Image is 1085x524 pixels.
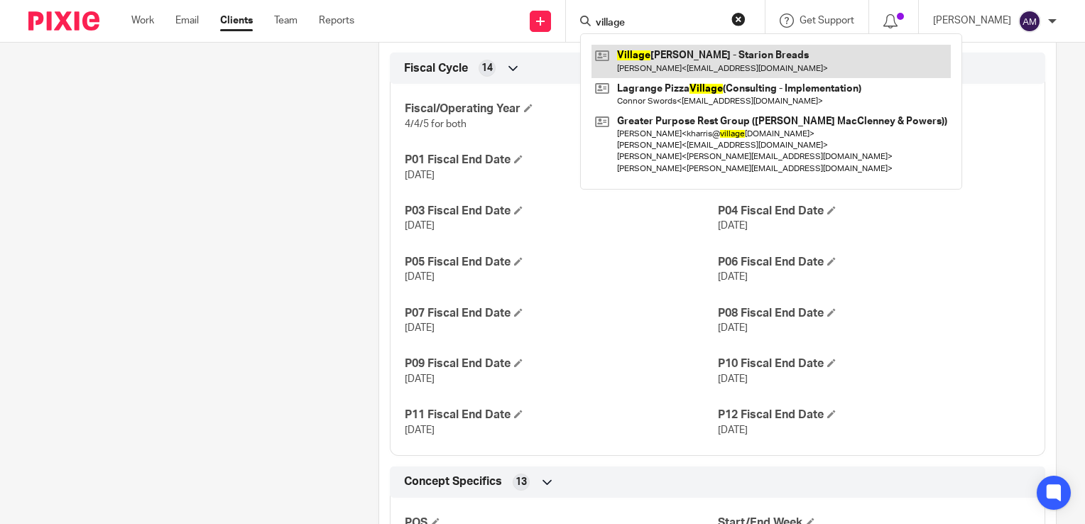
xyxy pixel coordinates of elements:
span: [DATE] [405,425,435,435]
span: Get Support [800,16,854,26]
h4: P01 Fiscal End Date [405,153,717,168]
a: Email [175,13,199,28]
a: Clients [220,13,253,28]
span: Concept Specifics [404,474,502,489]
input: Search [594,17,722,30]
span: 14 [481,61,493,75]
span: [DATE] [718,374,748,384]
span: [DATE] [718,323,748,333]
h4: Fiscal/Operating Year [405,102,717,116]
a: Work [131,13,154,28]
p: [PERSON_NAME] [933,13,1011,28]
h4: P07 Fiscal End Date [405,306,717,321]
span: 4/4/5 for both [405,119,467,129]
a: Team [274,13,298,28]
img: Pixie [28,11,99,31]
h4: P10 Fiscal End Date [718,356,1030,371]
span: [DATE] [718,272,748,282]
h4: P06 Fiscal End Date [718,255,1030,270]
h4: P05 Fiscal End Date [405,255,717,270]
a: Reports [319,13,354,28]
h4: P09 Fiscal End Date [405,356,717,371]
h4: P03 Fiscal End Date [405,204,717,219]
span: [DATE] [405,221,435,231]
span: [DATE] [405,170,435,180]
span: [DATE] [405,374,435,384]
span: [DATE] [718,425,748,435]
h4: P08 Fiscal End Date [718,306,1030,321]
h4: P04 Fiscal End Date [718,204,1030,219]
h4: P11 Fiscal End Date [405,408,717,422]
span: Fiscal Cycle [404,61,468,76]
button: Clear [731,12,746,26]
span: [DATE] [405,272,435,282]
img: svg%3E [1018,10,1041,33]
span: [DATE] [405,323,435,333]
h4: P12 Fiscal End Date [718,408,1030,422]
span: [DATE] [718,221,748,231]
span: 13 [516,475,527,489]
